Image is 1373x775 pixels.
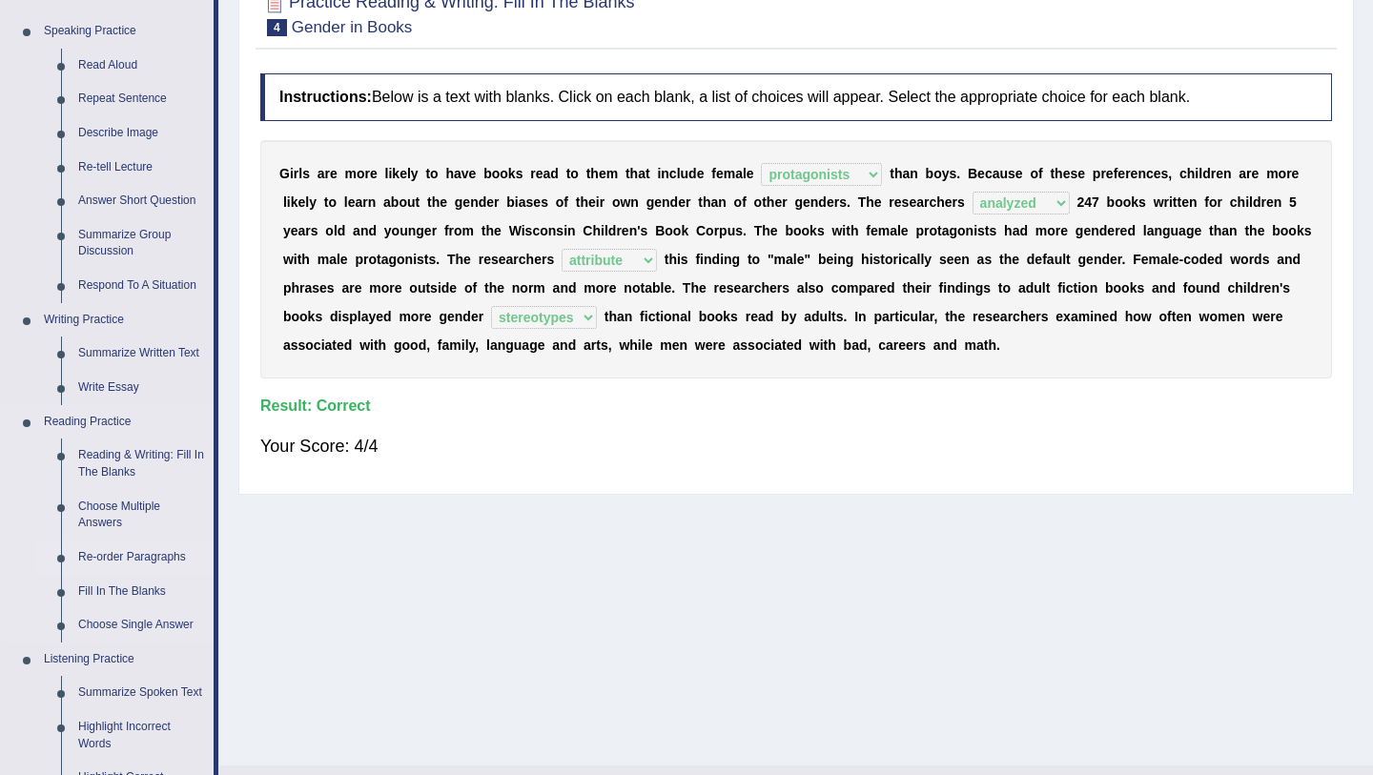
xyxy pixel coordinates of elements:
[407,194,416,210] b: u
[1038,166,1043,181] b: f
[400,223,408,238] b: u
[1245,194,1249,210] b: i
[827,194,834,210] b: e
[508,166,516,181] b: k
[698,194,703,210] b: t
[548,223,557,238] b: n
[606,166,618,181] b: m
[1137,166,1146,181] b: n
[590,166,599,181] b: h
[1218,194,1222,210] b: r
[392,166,400,181] b: k
[408,223,417,238] b: n
[348,194,356,210] b: e
[926,166,934,181] b: b
[1202,166,1211,181] b: d
[365,166,370,181] b: r
[519,194,526,210] b: a
[486,194,494,210] b: e
[993,166,1000,181] b: a
[1117,166,1125,181] b: e
[785,223,793,238] b: b
[1178,194,1182,210] b: t
[1179,166,1187,181] b: c
[556,223,564,238] b: s
[540,223,548,238] b: o
[782,194,787,210] b: r
[945,194,953,210] b: e
[902,194,910,210] b: s
[1107,194,1116,210] b: b
[338,223,346,238] b: d
[1015,166,1023,181] b: e
[710,194,718,210] b: a
[646,194,655,210] b: g
[950,166,957,181] b: s
[35,303,214,337] a: Writing Practice
[470,194,479,210] b: n
[1161,166,1169,181] b: s
[818,194,827,210] b: d
[716,166,724,181] b: e
[530,166,535,181] b: r
[1187,166,1196,181] b: h
[522,223,525,238] b: i
[909,194,916,210] b: e
[839,194,847,210] b: s
[661,166,669,181] b: n
[637,223,640,238] b: '
[686,194,690,210] b: r
[762,194,767,210] b: t
[646,166,650,181] b: t
[714,223,719,238] b: r
[70,269,214,303] a: Respond To A Situation
[735,166,743,181] b: a
[526,194,534,210] b: s
[311,223,318,238] b: s
[681,166,689,181] b: u
[1195,166,1199,181] b: i
[297,223,305,238] b: a
[942,166,950,181] b: y
[1050,166,1055,181] b: t
[1093,166,1101,181] b: p
[1070,166,1077,181] b: s
[283,223,291,238] b: y
[302,166,310,181] b: s
[70,116,214,151] a: Describe Image
[688,166,697,181] b: d
[556,194,564,210] b: o
[890,166,894,181] b: t
[847,194,850,210] b: .
[1138,194,1146,210] b: s
[494,194,499,210] b: r
[564,194,568,210] b: f
[985,166,993,181] b: c
[622,223,629,238] b: e
[35,642,214,677] a: Listening Practice
[35,405,214,439] a: Reading Practice
[580,194,588,210] b: h
[506,194,515,210] b: b
[858,194,867,210] b: T
[1279,166,1287,181] b: o
[385,166,389,181] b: l
[727,223,736,238] b: u
[1239,166,1246,181] b: a
[279,89,372,105] b: Instructions:
[1154,166,1161,181] b: e
[515,194,519,210] b: i
[70,337,214,371] a: Summarize Written Text
[298,166,302,181] b: l
[454,223,462,238] b: o
[696,223,706,238] b: C
[400,166,407,181] b: e
[309,194,317,210] b: y
[612,194,621,210] b: o
[70,151,214,185] a: Re-tell Lecture
[1168,166,1172,181] b: ,
[424,223,432,238] b: e
[793,223,802,238] b: o
[662,194,670,210] b: n
[462,223,474,238] b: m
